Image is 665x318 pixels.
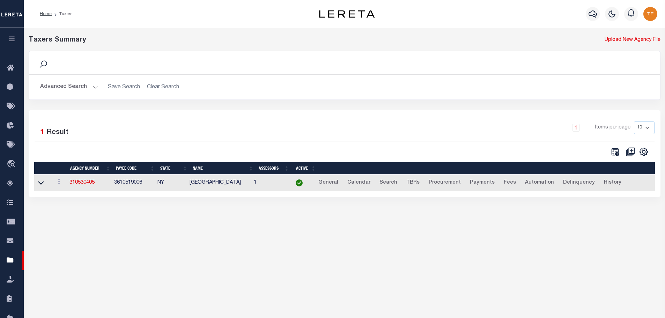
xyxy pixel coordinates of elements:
a: 1 [572,124,580,132]
a: Search [376,177,400,188]
img: check-icon-green.svg [296,179,303,186]
a: TBRs [403,177,423,188]
i: travel_explore [7,160,18,169]
img: svg+xml;base64,PHN2ZyB4bWxucz0iaHR0cDovL3d3dy53My5vcmcvMjAwMC9zdmciIHBvaW50ZXItZXZlbnRzPSJub25lIi... [643,7,657,21]
th: Active: activate to sort column ascending [292,162,319,175]
a: General [315,177,341,188]
span: 1 [40,129,44,136]
a: Delinquency [560,177,598,188]
img: logo-dark.svg [319,10,375,18]
th: Assessors: activate to sort column ascending [256,162,291,175]
a: Procurement [426,177,464,188]
td: 1 [251,175,286,192]
th: Agency Number: activate to sort column ascending [67,162,113,175]
a: Fees [501,177,519,188]
a: Upload New Agency File [605,36,660,44]
th: State: activate to sort column ascending [157,162,190,175]
a: Calendar [344,177,374,188]
th: Payee Code: activate to sort column ascending [113,162,157,175]
a: History [601,177,625,188]
td: NY [155,175,186,192]
td: 3610519006 [111,175,155,192]
span: Items per page [595,124,630,132]
th: &nbsp; [318,162,655,175]
th: Name: activate to sort column ascending [190,162,256,175]
a: Home [40,12,52,16]
div: Taxers Summary [29,35,500,45]
a: Automation [522,177,557,188]
li: Taxers [52,11,73,17]
label: Result [46,127,68,138]
a: 310530405 [69,180,95,185]
td: [GEOGRAPHIC_DATA] [187,175,251,192]
button: Advanced Search [40,80,98,94]
a: Payments [467,177,498,188]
